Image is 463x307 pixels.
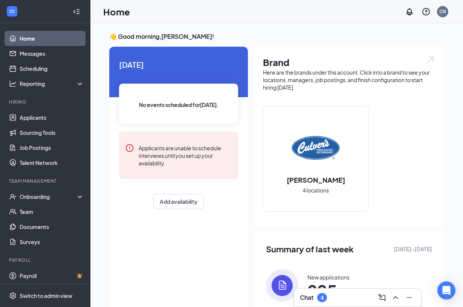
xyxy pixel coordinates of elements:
[20,80,84,87] div: Reporting
[109,32,444,41] h3: 👋 Good morning, [PERSON_NAME] !
[20,155,84,170] a: Talent Network
[20,268,84,283] a: PayrollCrown
[9,178,83,184] div: Team Management
[9,80,17,87] svg: Analysis
[20,140,84,155] a: Job Postings
[125,144,134,153] svg: Error
[20,61,84,76] a: Scheduling
[73,8,80,15] svg: Collapse
[20,219,84,234] a: Documents
[391,293,400,302] svg: ChevronUp
[9,99,83,105] div: Hiring
[9,257,83,263] div: Payroll
[119,59,238,70] span: [DATE]
[103,5,130,18] h1: Home
[292,124,340,172] img: Culver's
[425,56,435,64] img: open.6027fd2a22e1237b5b06.svg
[266,243,354,256] span: Summary of last week
[20,125,84,140] a: Sourcing Tools
[20,204,84,219] a: Team
[263,69,435,91] div: Here are the brands under this account. Click into a brand to see your locations, managers, job p...
[20,292,72,299] div: Switch to admin view
[153,194,204,209] button: Add availability
[307,273,350,281] div: New applications
[139,144,232,167] div: Applicants are unable to schedule interviews until you set up your availability.
[9,292,17,299] svg: Settings
[303,186,329,194] span: 4 locations
[20,31,84,46] a: Home
[403,292,415,304] button: Minimize
[405,293,414,302] svg: Minimize
[437,281,455,299] div: Open Intercom Messenger
[9,193,17,200] svg: UserCheck
[307,284,350,298] span: 225
[422,7,431,16] svg: QuestionInfo
[405,7,414,16] svg: Notifications
[300,293,313,302] h3: Chat
[394,245,432,253] span: [DATE] - [DATE]
[390,292,402,304] button: ChevronUp
[20,234,84,249] a: Surveys
[20,46,84,61] a: Messages
[376,292,388,304] button: ComposeMessage
[266,269,298,302] img: icon
[20,110,84,125] a: Applicants
[321,295,324,301] div: 4
[8,8,16,15] svg: WorkstreamLogo
[439,8,446,15] div: CN
[263,56,435,69] h1: Brand
[20,193,78,200] div: Onboarding
[139,101,219,109] span: No events scheduled for [DATE] .
[279,175,353,185] h2: [PERSON_NAME]
[377,293,387,302] svg: ComposeMessage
